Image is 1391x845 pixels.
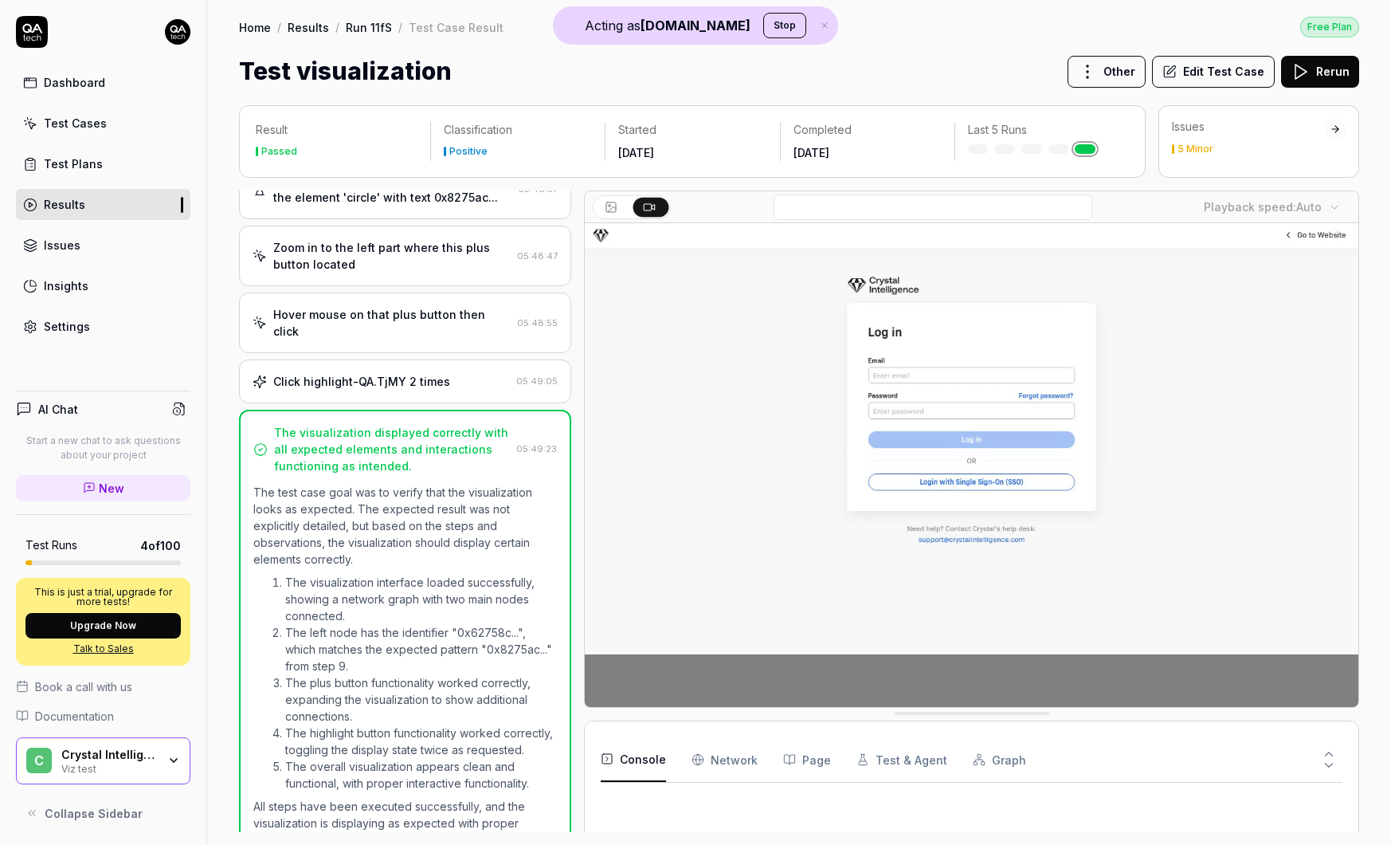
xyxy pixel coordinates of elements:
[518,183,558,195] time: 05:48:37
[601,737,666,782] button: Console
[273,239,511,273] div: Zoom in to the left part where this plus button located
[409,19,504,35] div: Test Case Result
[285,674,557,725] li: The plus button functionality worked correctly, expanding the visualization to show additional co...
[16,189,190,220] a: Results
[1152,56,1275,88] button: Edit Test Case
[16,708,190,725] a: Documentation
[16,678,190,695] a: Book a call with us
[261,147,297,156] div: Passed
[45,805,143,822] span: Collapse Sidebar
[44,74,105,91] div: Dashboard
[277,19,281,35] div: /
[1300,16,1359,37] button: Free Plan
[256,122,417,138] p: Result
[1281,56,1359,88] button: Rerun
[38,401,78,418] h4: AI Chat
[44,318,90,335] div: Settings
[1177,144,1213,154] div: 5 Minor
[44,237,80,253] div: Issues
[16,434,190,462] p: Start a new chat to ask questions about your project
[763,13,806,38] button: Stop
[1204,198,1322,215] div: Playback speed:
[16,108,190,139] a: Test Cases
[285,574,557,624] li: The visualization interface loaded successfully, showing a network graph with two main nodes conn...
[692,737,758,782] button: Network
[273,306,511,340] div: Hover mouse on that plus button then click
[618,122,766,138] p: Started
[285,758,557,792] li: The overall visualization appears clean and functional, with proper interactive functionality.
[444,122,592,138] p: Classification
[449,147,488,156] div: Positive
[973,737,1026,782] button: Graph
[25,642,181,656] a: Talk to Sales
[285,624,557,674] li: The left node has the identifier "0x62758c...", which matches the expected pattern "0x8275ac..." ...
[26,748,52,773] span: C
[517,250,558,261] time: 05:48:47
[165,19,190,45] img: 7ccf6c19-61ad-4a6c-8811-018b02a1b829.jpg
[61,761,157,774] div: Viz test
[516,375,558,387] time: 05:49:05
[16,230,190,261] a: Issues
[856,737,947,782] button: Test & Agent
[61,748,157,762] div: Crystal Intelligence
[16,148,190,179] a: Test Plans
[16,67,190,98] a: Dashboard
[273,373,450,390] div: Click highlight-QA.TjMY 2 times
[44,196,85,213] div: Results
[346,19,392,35] a: Run 11fS
[140,537,181,554] span: 4 of 100
[16,797,190,829] button: Collapse Sidebar
[239,19,271,35] a: Home
[516,443,557,454] time: 05:49:23
[793,146,829,159] time: [DATE]
[618,146,654,159] time: [DATE]
[517,317,558,328] time: 05:48:55
[253,484,557,568] p: The test case goal was to verify that the visualization looks as expected. The expected result wa...
[968,122,1116,138] p: Last 5 Runs
[783,737,831,782] button: Page
[25,538,77,552] h5: Test Runs
[16,475,190,501] a: New
[35,708,114,725] span: Documentation
[1300,17,1359,37] div: Free Plan
[239,53,452,89] h1: Test visualization
[274,424,510,474] div: The visualization displayed correctly with all expected elements and interactions functioning as ...
[25,588,181,607] p: This is just a trial, upgrade for more tests!
[1068,56,1146,88] button: Other
[16,270,190,301] a: Insights
[99,480,124,497] span: New
[16,737,190,785] button: CCrystal IntelligenceViz test
[398,19,402,35] div: /
[44,115,107,132] div: Test Cases
[285,725,557,758] li: The highlight button functionality worked correctly, toggling the display state twice as requested.
[335,19,339,35] div: /
[793,122,942,138] p: Completed
[288,19,329,35] a: Results
[35,678,132,695] span: Book a call with us
[44,155,103,172] div: Test Plans
[1172,119,1325,135] div: Issues
[25,613,181,639] button: Upgrade Now
[44,277,88,294] div: Insights
[16,311,190,342] a: Settings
